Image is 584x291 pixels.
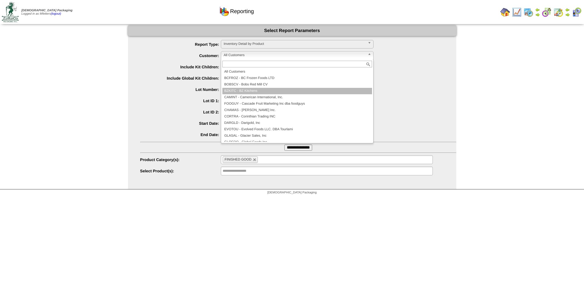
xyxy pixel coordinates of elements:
[222,113,372,120] li: CORTRA - Corinthian Trading INC
[222,126,372,133] li: EVOTOU - Evolved Foods LLC. DBA Tourlami
[224,40,365,48] span: Inventory Detail by Product
[222,139,372,145] li: GLOFOO - Global Foods Inc
[535,7,540,12] img: arrowleft.gif
[524,7,533,17] img: calendarprod.gif
[140,132,221,137] label: End Date:
[21,9,72,16] span: Logged in as Mfetters
[140,169,221,173] label: Select Product(s):
[140,110,221,114] label: Lot ID 2:
[2,2,19,22] img: zoroco-logo-small.webp
[565,12,570,17] img: arrowright.gif
[140,121,221,126] label: Start Date:
[140,76,221,81] label: Include Global Kit Children:
[222,94,372,101] li: CAMINT - Camerican International, Inc.
[222,75,372,81] li: BCFROZ - BC Frozen Foods LTD
[542,7,552,17] img: calendarblend.gif
[500,7,510,17] img: home.gif
[512,7,522,17] img: line_graph.gif
[222,69,372,75] li: All Customers
[553,7,563,17] img: calendarinout.gif
[222,107,372,113] li: CHAMAS - [PERSON_NAME] Inc.
[51,12,61,16] a: (logout)
[128,25,456,36] div: Select Report Parameters
[219,6,229,16] img: graph.gif
[224,158,251,161] span: FINISHED GOOD
[230,8,254,15] span: Reporting
[140,42,221,47] label: Report Type:
[267,191,316,194] span: [DEMOGRAPHIC_DATA] Packaging
[572,7,582,17] img: calendarcustomer.gif
[222,81,372,88] li: BOBSCV - Bobs Red Mill CV
[222,101,372,107] li: FOOGUY - Cascade Fruit Marketing Inc dba foodguys
[565,7,570,12] img: arrowleft.gif
[21,9,72,12] span: [DEMOGRAPHIC_DATA] Packaging
[140,65,221,69] label: Include Kit Children:
[140,53,221,58] label: Customer:
[140,157,221,162] label: Product Category(s):
[224,52,365,59] span: All Customers
[222,133,372,139] li: GLASAL - Glacier Sales, Inc
[535,12,540,17] img: arrowright.gif
[140,87,221,92] label: Lot Number:
[222,88,372,94] li: BZKITC - BZ Kitchens
[140,99,221,103] label: Lot ID 1:
[222,120,372,126] li: DARGLD - Darigold, Inc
